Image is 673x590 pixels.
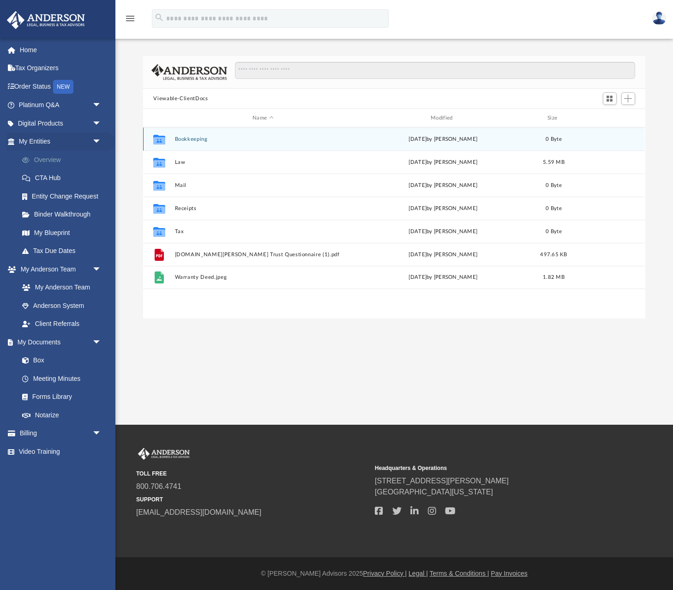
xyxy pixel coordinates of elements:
button: Switch to Grid View [603,92,617,105]
div: [DATE] by [PERSON_NAME] [355,135,531,144]
a: Notarize [13,406,111,424]
a: Terms & Conditions | [430,570,489,577]
a: Client Referrals [13,315,111,333]
a: Anderson System [13,296,111,315]
div: Size [535,114,572,122]
a: 800.706.4741 [136,482,181,490]
div: grid [143,127,645,319]
div: [DATE] by [PERSON_NAME] [355,273,531,282]
a: [EMAIL_ADDRESS][DOMAIN_NAME] [136,508,261,516]
div: NEW [53,80,73,94]
a: Order StatusNEW [6,77,115,96]
div: [DATE] by [PERSON_NAME] [355,228,531,236]
div: Modified [355,114,531,122]
a: menu [125,18,136,24]
small: SUPPORT [136,495,368,504]
a: Meeting Minutes [13,369,111,388]
a: Pay Invoices [491,570,527,577]
a: CTA Hub [13,169,115,187]
span: 0 Byte [546,137,562,142]
a: My Entitiesarrow_drop_down [6,132,115,151]
a: Home [6,41,115,59]
span: arrow_drop_down [92,132,111,151]
small: Headquarters & Operations [375,464,607,472]
div: [DATE] by [PERSON_NAME] [355,181,531,190]
a: [GEOGRAPHIC_DATA][US_STATE] [375,488,493,496]
img: Anderson Advisors Platinum Portal [4,11,88,29]
img: User Pic [652,12,666,25]
a: Platinum Q&Aarrow_drop_down [6,96,115,114]
span: arrow_drop_down [92,424,111,443]
a: My Anderson Team [13,278,106,297]
button: Add [621,92,635,105]
a: My Documentsarrow_drop_down [6,333,111,351]
div: [DATE] by [PERSON_NAME] [355,158,531,167]
span: 1.82 MB [543,275,565,280]
div: [DATE] by [PERSON_NAME] [355,205,531,213]
a: Legal | [409,570,428,577]
a: Binder Walkthrough [13,205,115,224]
a: Digital Productsarrow_drop_down [6,114,115,132]
span: 5.59 MB [543,160,565,165]
span: 0 Byte [546,229,562,234]
div: Name [174,114,351,122]
button: Mail [175,182,351,188]
input: Search files and folders [235,62,635,79]
i: menu [125,13,136,24]
button: Receipts [175,205,351,211]
a: Forms Library [13,388,106,406]
span: 0 Byte [546,183,562,188]
a: Entity Change Request [13,187,115,205]
a: My Anderson Teamarrow_drop_down [6,260,111,278]
span: 497.65 KB [541,252,567,257]
button: Warranty Deed.jpeg [175,274,351,280]
button: Viewable-ClientDocs [153,95,208,103]
div: id [577,114,641,122]
span: arrow_drop_down [92,114,111,133]
a: Video Training [6,442,111,461]
button: Tax [175,229,351,235]
a: Tax Due Dates [13,242,115,260]
a: Box [13,351,106,370]
span: arrow_drop_down [92,333,111,352]
div: [DATE] by [PERSON_NAME] [355,251,531,259]
button: Bookkeeping [175,136,351,142]
a: Billingarrow_drop_down [6,424,115,443]
div: id [147,114,170,122]
div: © [PERSON_NAME] Advisors 2025 [115,569,673,578]
span: arrow_drop_down [92,260,111,279]
small: TOLL FREE [136,470,368,478]
i: search [154,12,164,23]
a: [STREET_ADDRESS][PERSON_NAME] [375,477,509,485]
button: [DOMAIN_NAME][PERSON_NAME] Trust Questionnaire (1).pdf [175,252,351,258]
span: arrow_drop_down [92,96,111,115]
a: My Blueprint [13,223,111,242]
button: Law [175,159,351,165]
a: Overview [13,151,115,169]
a: Tax Organizers [6,59,115,78]
span: 0 Byte [546,206,562,211]
img: Anderson Advisors Platinum Portal [136,448,192,460]
a: Privacy Policy | [363,570,407,577]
